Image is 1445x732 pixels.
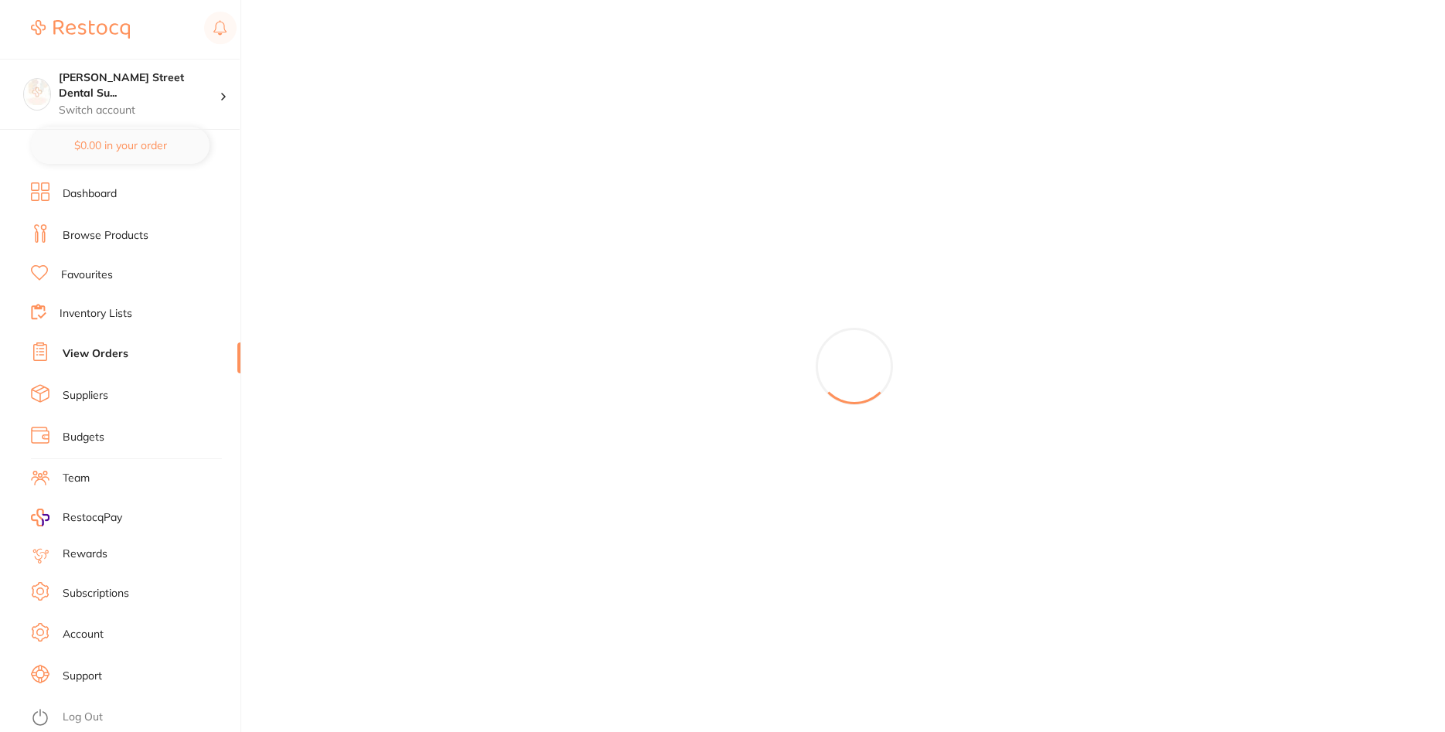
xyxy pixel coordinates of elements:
[31,509,122,526] a: RestocqPay
[63,346,128,362] a: View Orders
[31,706,236,730] button: Log Out
[63,586,129,601] a: Subscriptions
[31,509,49,526] img: RestocqPay
[63,228,148,243] a: Browse Products
[61,267,113,283] a: Favourites
[63,510,122,526] span: RestocqPay
[31,20,130,39] img: Restocq Logo
[63,430,104,445] a: Budgets
[63,710,103,725] a: Log Out
[31,127,210,164] button: $0.00 in your order
[63,471,90,486] a: Team
[24,79,50,105] img: Dawson Street Dental Surgery
[59,103,220,118] p: Switch account
[63,186,117,202] a: Dashboard
[63,669,102,684] a: Support
[63,627,104,642] a: Account
[31,12,130,47] a: Restocq Logo
[63,388,108,403] a: Suppliers
[63,546,107,562] a: Rewards
[60,306,132,322] a: Inventory Lists
[59,70,220,100] h4: Dawson Street Dental Surgery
